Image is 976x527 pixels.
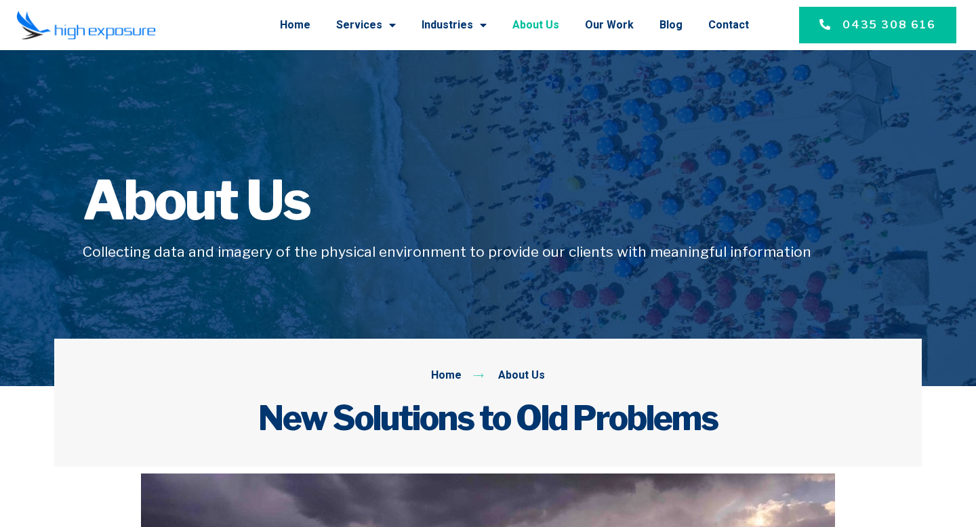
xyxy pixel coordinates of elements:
[585,7,634,43] a: Our Work
[83,173,893,228] h1: About Us
[512,7,559,43] a: About Us
[83,241,893,263] h5: Collecting data and imagery of the physical environment to provide our clients with meaningful in...
[422,7,487,43] a: Industries
[799,7,956,43] a: 0435 308 616
[431,367,462,385] span: Home
[336,7,396,43] a: Services
[842,17,936,33] span: 0435 308 616
[495,367,545,385] span: About Us
[16,10,156,41] img: Final-Logo copy
[169,7,749,43] nav: Menu
[659,7,683,43] a: Blog
[83,398,893,438] h2: New Solutions to Old Problems
[280,7,310,43] a: Home
[708,7,749,43] a: Contact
